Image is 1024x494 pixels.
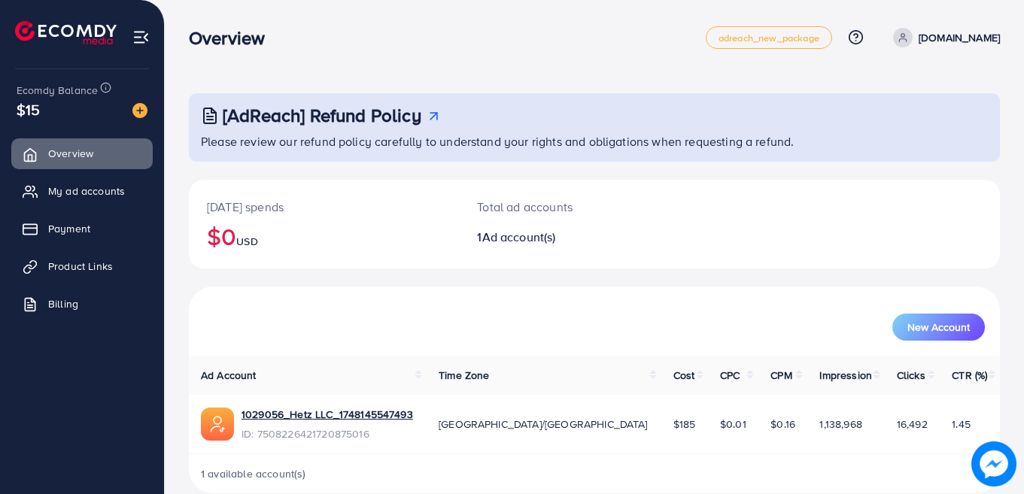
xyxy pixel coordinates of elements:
[201,408,234,441] img: ic-ads-acc.e4c84228.svg
[439,368,489,383] span: Time Zone
[11,289,153,319] a: Billing
[132,103,147,118] img: image
[720,368,740,383] span: CPC
[919,29,1000,47] p: [DOMAIN_NAME]
[48,221,90,236] span: Payment
[897,417,928,432] span: 16,492
[482,229,556,245] span: Ad account(s)
[48,259,113,274] span: Product Links
[477,230,644,244] h2: 1
[201,368,257,383] span: Ad Account
[971,441,1016,486] img: image
[48,296,78,311] span: Billing
[207,222,441,250] h2: $0
[952,417,971,432] span: 1.45
[673,417,696,432] span: $185
[770,368,792,383] span: CPM
[11,214,153,244] a: Payment
[819,368,872,383] span: Impression
[706,26,832,49] a: adreach_new_package
[770,417,795,432] span: $0.16
[720,417,746,432] span: $0.01
[952,368,987,383] span: CTR (%)
[48,146,93,161] span: Overview
[189,27,277,49] h3: Overview
[201,132,991,150] p: Please review our refund policy carefully to understand your rights and obligations when requesti...
[907,322,970,332] span: New Account
[892,314,985,341] button: New Account
[673,368,695,383] span: Cost
[242,426,413,441] span: ID: 7508226421720875016
[236,234,257,249] span: USD
[887,28,1000,47] a: [DOMAIN_NAME]
[11,251,153,281] a: Product Links
[897,368,925,383] span: Clicks
[11,176,153,206] a: My ad accounts
[719,33,819,43] span: adreach_new_package
[17,98,40,120] span: $15
[17,83,98,98] span: Ecomdy Balance
[477,198,644,216] p: Total ad accounts
[15,21,117,44] img: logo
[132,29,150,46] img: menu
[223,105,421,126] h3: [AdReach] Refund Policy
[48,183,125,199] span: My ad accounts
[242,407,413,422] a: 1029056_Hetz LLC_1748145547493
[201,466,306,481] span: 1 available account(s)
[207,198,441,216] p: [DATE] spends
[11,138,153,168] a: Overview
[819,417,861,432] span: 1,138,968
[439,417,648,432] span: [GEOGRAPHIC_DATA]/[GEOGRAPHIC_DATA]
